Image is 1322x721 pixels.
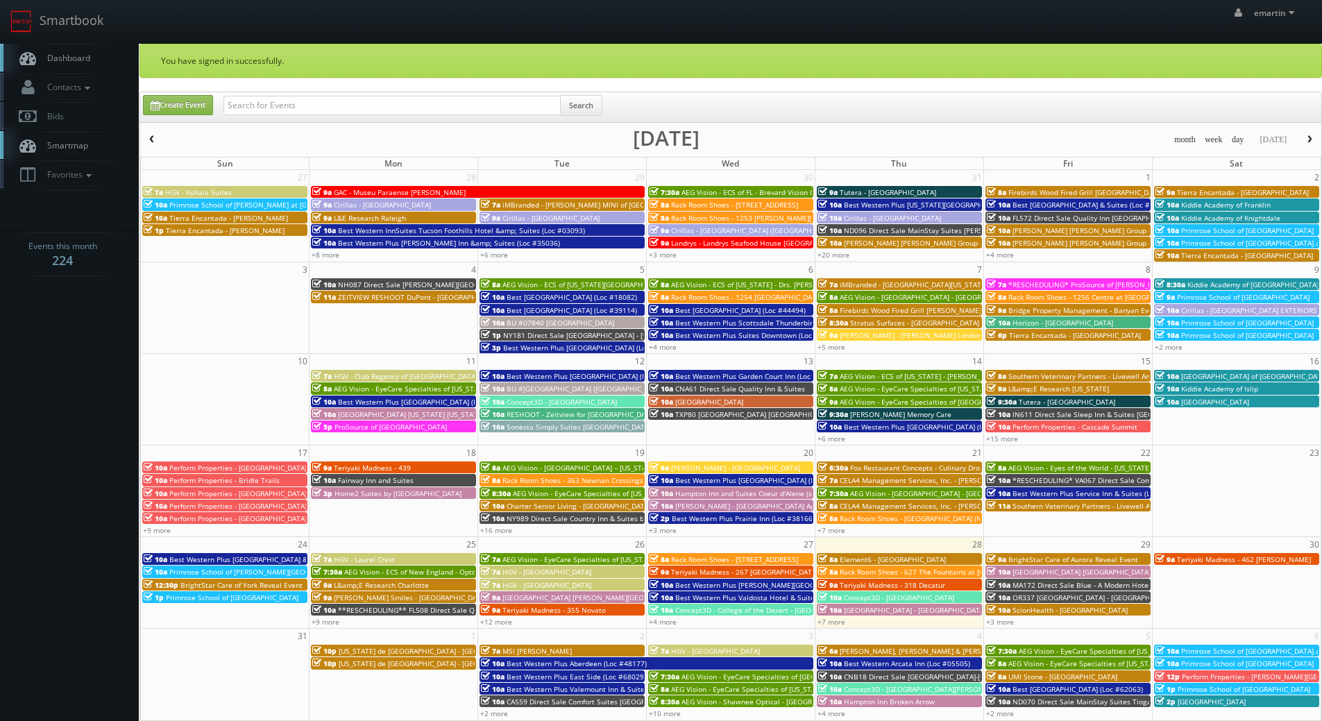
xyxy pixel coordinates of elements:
span: 7a [481,567,500,577]
span: 8a [650,554,669,564]
span: emartin [1254,7,1298,19]
a: +6 more [480,250,508,260]
span: 10a [144,501,167,511]
span: 8a [481,463,500,473]
span: 10a [818,238,842,248]
span: 7:30a [650,187,679,197]
span: L&amp;E Research [US_STATE] [1008,384,1109,393]
span: *RESCHEDULING* VA067 Direct Sale Comfort Suites [GEOGRAPHIC_DATA] [1012,475,1256,485]
span: 9a [818,580,838,590]
span: [PERSON_NAME] [PERSON_NAME] Group - [PERSON_NAME] - 712 [PERSON_NAME] Trove [PERSON_NAME] [844,238,1192,248]
span: Tutera - [GEOGRAPHIC_DATA] [1019,397,1115,407]
span: 1p [144,593,164,602]
span: 10a [1155,397,1179,407]
span: 8a [987,187,1006,197]
span: 10a [312,397,336,407]
span: 10a [650,501,673,511]
span: Best [GEOGRAPHIC_DATA] & Suites (Loc #37117) [1012,200,1173,210]
span: Tutera - [GEOGRAPHIC_DATA] [840,187,936,197]
input: Search for Events [223,96,561,115]
span: 9a [987,384,1006,393]
span: 10a [818,422,842,432]
span: 10a [312,238,336,248]
span: 7a [818,475,838,485]
a: +4 more [649,342,677,352]
span: 8a [650,200,669,210]
a: +9 more [143,525,171,535]
span: 10a [650,489,673,498]
span: Teriyaki Madness - 318 Decatur [840,580,945,590]
span: 10a [1155,318,1179,328]
span: Best Western Plus [GEOGRAPHIC_DATA] (Loc #05665) [844,422,1020,432]
span: BU #07840 [GEOGRAPHIC_DATA] [507,318,614,328]
span: Primrose School of [GEOGRAPHIC_DATA] [1177,292,1310,302]
span: 10a [312,475,336,485]
span: Best Western Plus Scottsdale Thunderbird Suites (Loc #03156) [675,318,885,328]
span: 7a [987,280,1006,289]
span: AEG Vision - EyeCare Specialties of [US_STATE][PERSON_NAME] Eyecare Associates [513,489,788,498]
span: AEG Vision - [GEOGRAPHIC_DATA] – [US_STATE][GEOGRAPHIC_DATA]. ([GEOGRAPHIC_DATA]) [502,463,801,473]
span: Perform Properties - [GEOGRAPHIC_DATA] [169,514,307,523]
span: MA172 Direct Sale Blue - A Modern Hotel, Ascend Hotel Collection [1012,580,1235,590]
span: Best Western Plus [GEOGRAPHIC_DATA] (Loc #48184) [338,397,514,407]
span: 10a [481,422,505,432]
span: 9a [818,187,838,197]
a: +15 more [986,434,1018,443]
span: 10a [1155,305,1179,315]
span: 10a [1155,371,1179,381]
span: 10a [144,489,167,498]
span: ND096 Direct Sale MainStay Suites [PERSON_NAME] [844,226,1019,235]
span: CELA4 Management Services, Inc. - [PERSON_NAME] Hyundai [840,475,1043,485]
span: Perform Properties - Cascade Summit [1012,422,1137,432]
span: iMBranded - [PERSON_NAME] MINI of [GEOGRAPHIC_DATA] [502,200,697,210]
span: AEG Vision - EyeCare Specialties of [US_STATE] – [PERSON_NAME] Eye Care [502,554,751,564]
span: 12:30p [144,580,178,590]
img: smartbook-logo.png [10,10,33,33]
span: GAC - Museu Paraense [PERSON_NAME] [334,187,466,197]
span: Primrose School of [PERSON_NAME][GEOGRAPHIC_DATA] [169,567,357,577]
span: Concept3D - [GEOGRAPHIC_DATA] [507,397,617,407]
span: HGV - Kohala Suites [165,187,232,197]
span: 10a [144,200,167,210]
span: Primrose School of [GEOGRAPHIC_DATA] [1181,330,1314,340]
span: Cirillas - [GEOGRAPHIC_DATA] [502,213,600,223]
span: IN611 Direct Sale Sleep Inn & Suites [GEOGRAPHIC_DATA] [1012,409,1205,419]
span: 8a [818,514,838,523]
span: 10a [481,305,505,315]
span: iMBranded - [GEOGRAPHIC_DATA][US_STATE] Toyota [840,280,1012,289]
span: Best Western Plus [GEOGRAPHIC_DATA] (Loc #05385) [503,343,679,353]
span: Kiddie Academy of Islip [1181,384,1258,393]
span: Perform Properties - Bridle Trails [169,475,280,485]
span: BU #[GEOGRAPHIC_DATA] ([GEOGRAPHIC_DATA]) [507,384,666,393]
span: HGV - Club Regency of [GEOGRAPHIC_DATA] [334,371,477,381]
span: BrightStar Care of Aurora Reveal Event [1008,554,1138,564]
span: Favorites [40,169,95,180]
span: 10a [312,409,336,419]
span: Firebirds Wood Fired Grill [GEOGRAPHIC_DATA] [1008,187,1163,197]
a: +7 more [817,525,845,535]
span: [PERSON_NAME] - [PERSON_NAME] London Avalon [840,330,1006,340]
span: 10a [144,567,167,577]
span: 10a [144,554,167,564]
span: 9:30a [818,409,848,419]
span: 7a [818,371,838,381]
span: Horizon - [GEOGRAPHIC_DATA] [1012,318,1113,328]
span: AEG Vision - [GEOGRAPHIC_DATA] - [GEOGRAPHIC_DATA] [840,292,1024,302]
span: 9a [1155,187,1175,197]
span: AEG Vision - Eyes of the World - [US_STATE][GEOGRAPHIC_DATA] [1008,463,1219,473]
span: AEG Vision - EyeCare Specialties of [GEOGRAPHIC_DATA] - Medfield Eye Associates [840,397,1112,407]
a: +6 more [817,434,845,443]
span: Tierra Encantada - [GEOGRAPHIC_DATA] [1177,187,1309,197]
span: [GEOGRAPHIC_DATA] [1181,397,1249,407]
span: 8a [481,280,500,289]
span: 9a [312,200,332,210]
a: +3 more [649,525,677,535]
span: 6p [987,330,1007,340]
span: 10a [481,384,505,393]
span: 9a [481,593,500,602]
span: 8:30a [481,489,511,498]
span: 10a [481,318,505,328]
span: Best [GEOGRAPHIC_DATA] (Loc #44494) [675,305,806,315]
span: Perform Properties - [GEOGRAPHIC_DATA] [169,489,307,498]
span: Best Western Plus Service Inn & Suites (Loc #61094) WHITE GLOVE [1012,489,1236,498]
